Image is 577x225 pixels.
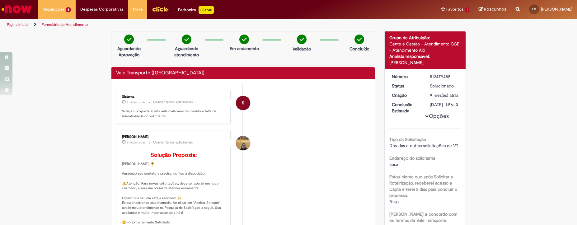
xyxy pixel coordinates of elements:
[349,46,369,52] p: Concluído
[124,35,134,44] img: check-circle-green.png
[80,6,124,12] span: Despesas Corporativas
[127,101,145,104] span: 8 mês(es) atrás
[389,211,457,223] b: [PERSON_NAME] e concordo com os Termos de Vale Transporte.
[389,53,461,59] div: Analista responsável:
[389,41,461,53] div: Gente e Gestão - Atendimento GGE - Atendimento Alô
[230,45,259,52] p: Em andamento
[5,19,380,30] ul: Trilhas de página
[122,135,226,139] div: [PERSON_NAME]
[389,174,457,198] b: Estou ciente que após Solicitar a Roteirização, receberei acesso a Capta e terei 2 dias para conc...
[236,96,250,110] div: System
[1,3,33,16] img: ServiceNow
[484,6,506,12] span: Rascunhos
[387,73,425,80] dt: Número
[430,92,459,98] div: 07/01/2025 08:55:18
[178,6,214,14] div: Padroniza
[465,7,469,12] span: 1
[114,45,144,58] p: Aguardando Aprovação
[153,100,193,105] small: Comentários adicionais
[387,83,425,89] dt: Status
[430,92,458,98] span: 9 mês(es) atrás
[239,35,249,44] img: check-circle-green.png
[389,162,398,167] span: casa
[116,70,204,76] h2: Vale Transporte (VT) Histórico de tíquete
[182,35,191,44] img: check-circle-green.png
[430,92,458,98] time: 07/01/2025 08:55:18
[532,7,537,11] span: TM
[242,96,244,110] span: S
[66,7,71,12] span: 6
[152,4,169,14] img: click_logo_yellow_360x200.png
[389,155,435,161] b: Endereço do solicitante
[430,73,459,80] div: R12479485
[151,152,197,159] b: Solução Proposta:
[387,92,425,98] dt: Criação
[354,35,364,44] img: check-circle-green.png
[389,143,458,148] span: Dúvidas e outras solicitações de VT
[133,6,143,12] span: More
[297,35,307,44] img: check-circle-green.png
[236,136,250,150] div: Amanda De Campos Gomes Do Nascimento
[389,199,399,204] span: Falso
[430,101,459,108] div: [DATE] 11:56:10
[7,22,28,27] a: Página inicial
[199,6,214,14] p: +GenAi
[153,140,193,145] small: Comentários adicionais
[43,6,64,12] span: Requisições
[127,141,145,144] time: 24/01/2025 12:05:53
[389,59,461,66] div: [PERSON_NAME]
[446,6,463,12] span: Favoritos
[127,101,145,104] time: 03/02/2025 11:00:01
[389,137,426,142] b: Tipo da Solicitação
[171,45,202,58] p: Aguardando atendimento
[389,35,461,41] div: Grupo de Atribuição:
[293,46,311,52] p: Validação
[541,7,572,12] span: [PERSON_NAME]
[479,7,506,12] a: Rascunhos
[122,109,226,119] p: Solução proposta aceita automaticamente, devido a falta de interatividade do solicitante.
[387,101,425,114] dt: Conclusão Estimada
[122,95,226,99] div: Sistema
[430,83,459,89] div: Solucionado
[42,22,88,27] a: Formulário de Atendimento
[127,141,145,144] span: 8 mês(es) atrás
